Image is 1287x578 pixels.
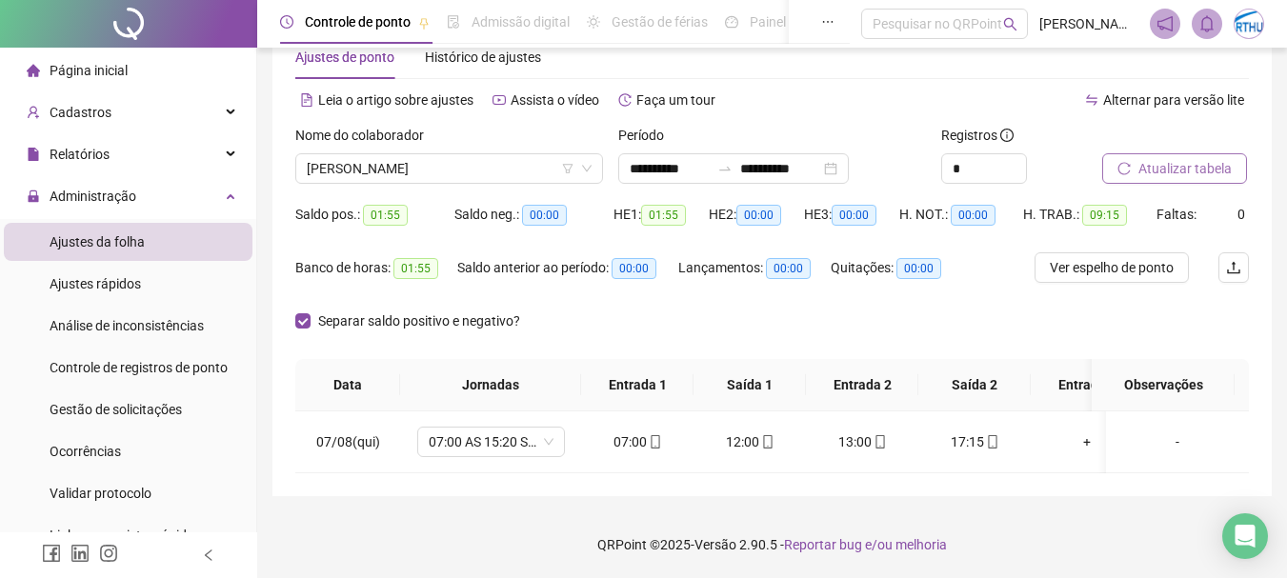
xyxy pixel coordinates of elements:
span: notification [1156,15,1174,32]
span: Histórico de ajustes [425,50,541,65]
span: sun [587,15,600,29]
span: info-circle [1000,129,1014,142]
span: Ajustes de ponto [295,50,394,65]
label: Período [618,125,676,146]
div: HE 2: [709,204,804,226]
span: youtube [493,93,506,107]
span: 07:00 AS 15:20 SEG A SÁBADO [429,428,553,456]
span: home [27,64,40,77]
span: 00:00 [896,258,941,279]
span: 0 [1237,207,1245,222]
th: Entrada 1 [581,359,694,411]
div: HE 1: [613,204,709,226]
div: 17:15 [934,431,1016,452]
span: user-add [27,106,40,119]
span: mobile [759,435,774,448]
span: ellipsis [821,15,835,29]
span: Gestão de férias [612,14,708,30]
span: 00:00 [522,205,567,226]
span: 00:00 [736,205,781,226]
span: bell [1198,15,1216,32]
span: dashboard [725,15,738,29]
div: Saldo neg.: [454,204,613,226]
span: to [717,161,733,176]
span: swap-right [717,161,733,176]
span: GILVAN BORGES DOS SANTOS [307,154,592,183]
span: 00:00 [612,258,656,279]
span: down [581,163,593,174]
span: mobile [872,435,887,448]
th: Saída 1 [694,359,806,411]
span: Controle de registros de ponto [50,360,228,375]
span: linkedin [70,544,90,563]
button: Atualizar tabela [1102,153,1247,184]
span: filter [562,163,573,174]
span: Separar saldo positivo e negativo? [311,310,528,331]
span: pushpin [418,17,430,29]
span: Página inicial [50,63,128,78]
span: upload [1226,260,1241,275]
span: 07/08(qui) [316,434,380,449]
span: history [618,93,632,107]
div: 07:00 [596,431,678,452]
th: Entrada 2 [806,359,918,411]
span: Ocorrências [50,444,121,459]
div: - [1121,431,1234,452]
span: mobile [984,435,999,448]
span: 00:00 [766,258,811,279]
span: Assista o vídeo [511,92,599,108]
th: Entrada 3 [1031,359,1143,411]
span: mobile [647,435,662,448]
footer: QRPoint © 2025 - 2.90.5 - [257,511,1287,578]
div: Saldo anterior ao período: [457,257,678,279]
span: Observações [1107,374,1219,395]
span: facebook [42,544,61,563]
span: 09:15 [1082,205,1127,226]
th: Observações [1092,359,1235,411]
div: H. TRAB.: [1023,204,1156,226]
span: 01:55 [393,258,438,279]
div: Lançamentos: [678,257,831,279]
span: file-text [300,93,313,107]
div: Quitações: [831,257,964,279]
span: Versão [694,537,736,552]
span: Análise de inconsistências [50,318,204,333]
span: Faltas: [1156,207,1199,222]
th: Saída 2 [918,359,1031,411]
span: file-done [447,15,460,29]
span: instagram [99,544,118,563]
span: Validar protocolo [50,486,151,501]
span: 01:55 [363,205,408,226]
span: Painel do DP [750,14,824,30]
div: 13:00 [821,431,903,452]
span: Leia o artigo sobre ajustes [318,92,473,108]
span: 00:00 [951,205,995,226]
span: swap [1085,93,1098,107]
span: Link para registro rápido [50,528,194,543]
div: H. NOT.: [899,204,1023,226]
span: Atualizar tabela [1138,158,1232,179]
span: 00:00 [832,205,876,226]
span: 01:55 [641,205,686,226]
button: Ver espelho de ponto [1035,252,1189,283]
div: Banco de horas: [295,257,457,279]
span: Admissão digital [472,14,570,30]
span: Registros [941,125,1014,146]
span: file [27,148,40,161]
span: Relatórios [50,147,110,162]
span: Ver espelho de ponto [1050,257,1174,278]
span: Cadastros [50,105,111,120]
th: Data [295,359,400,411]
span: Ajustes rápidos [50,276,141,291]
div: + [1046,431,1128,452]
span: Reportar bug e/ou melhoria [784,537,947,552]
span: lock [27,189,40,203]
span: Administração [50,189,136,204]
th: Jornadas [400,359,581,411]
img: 48594 [1235,10,1263,38]
span: Ajustes da folha [50,234,145,249]
span: reload [1117,162,1131,175]
span: left [202,548,215,562]
span: Controle de ponto [305,14,411,30]
span: Faça um tour [636,92,715,108]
